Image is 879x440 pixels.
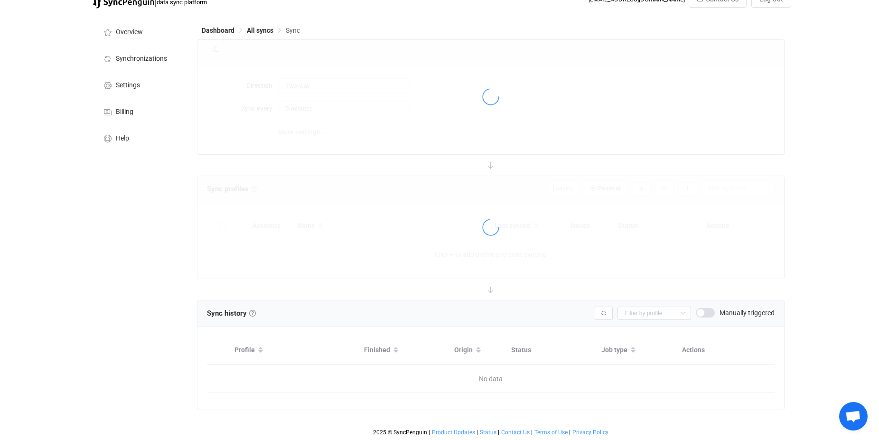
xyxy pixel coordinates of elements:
[202,27,234,34] span: Dashboard
[286,27,300,34] span: Sync
[531,429,533,436] span: |
[247,27,273,34] span: All syncs
[617,307,691,320] input: Filter by profile
[677,345,775,356] div: Actions
[534,429,568,436] span: Terms of Use
[116,55,167,63] span: Synchronizations
[116,28,143,36] span: Overview
[597,342,677,358] div: Job type
[93,18,187,45] a: Overview
[501,429,530,436] span: Contact Us
[572,429,609,436] a: Privacy Policy
[230,342,359,358] div: Profile
[501,429,530,436] a: Contact Us
[93,45,187,71] a: Synchronizations
[498,429,499,436] span: |
[116,135,129,142] span: Help
[429,429,430,436] span: |
[431,429,476,436] a: Product Updates
[93,98,187,124] a: Billing
[449,342,506,358] div: Origin
[93,124,187,151] a: Help
[506,345,597,356] div: Status
[93,71,187,98] a: Settings
[202,27,300,34] div: Breadcrumb
[116,82,140,89] span: Settings
[349,365,633,393] span: No data
[569,429,570,436] span: |
[207,309,247,318] span: Sync history
[572,429,608,436] span: Privacy Policy
[359,342,449,358] div: Finished
[116,108,133,116] span: Billing
[373,429,427,436] span: 2025 © SyncPenguin
[432,429,475,436] span: Product Updates
[720,309,775,316] span: Manually triggered
[534,429,568,436] a: Terms of Use
[479,429,497,436] a: Status
[480,429,496,436] span: Status
[477,429,478,436] span: |
[839,402,868,431] div: Open chat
